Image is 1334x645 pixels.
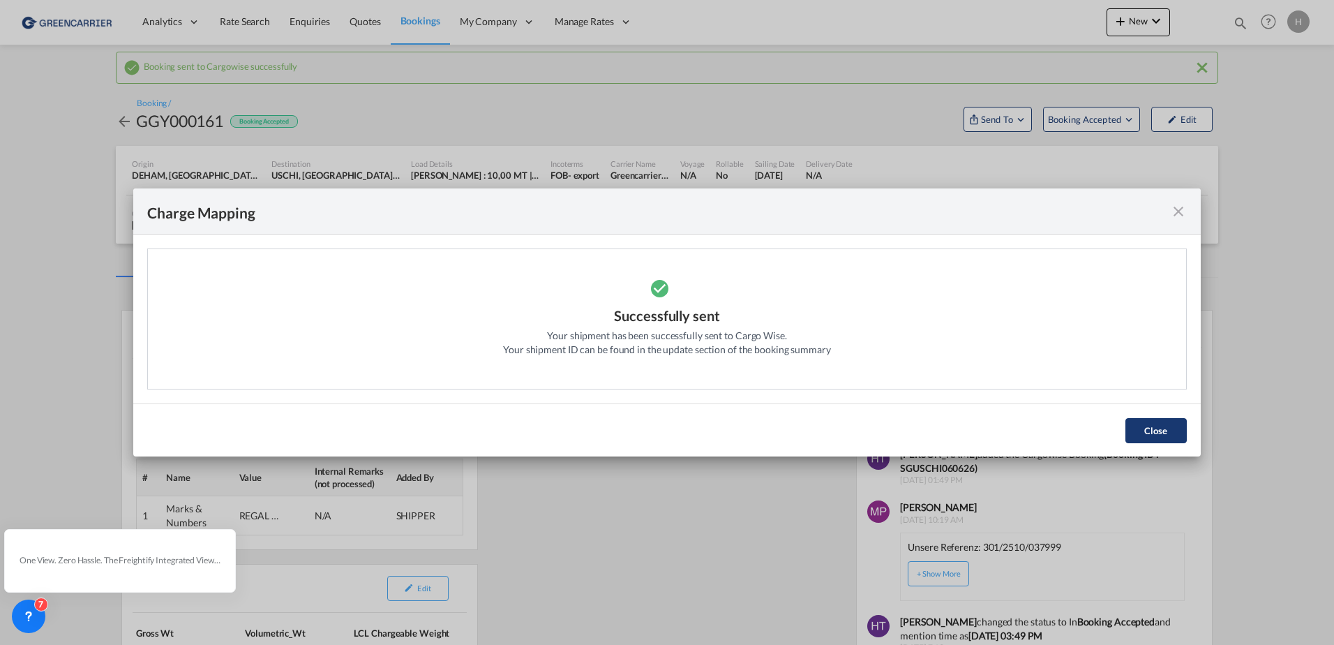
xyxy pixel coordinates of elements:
[1125,418,1187,443] button: Close
[147,202,255,220] div: Charge Mapping
[1170,203,1187,220] md-icon: icon-close fg-AAA8AD cursor
[650,271,684,306] md-icon: icon-checkbox-marked-circle
[133,188,1201,457] md-dialog: Please note ...
[503,343,831,357] div: Your shipment ID can be found in the update section of the booking summary
[547,329,787,343] div: Your shipment has been successfully sent to Cargo Wise.
[614,306,719,329] div: Successfully sent
[14,14,319,29] body: Editor, editor2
